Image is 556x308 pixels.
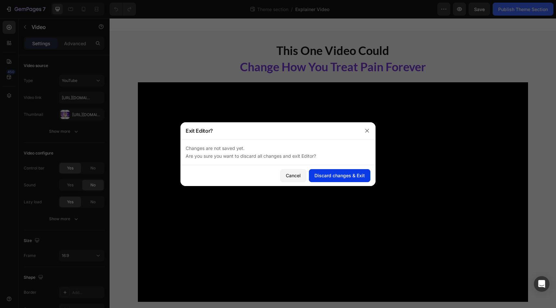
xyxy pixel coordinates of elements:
div: Discard changes & Exit [314,172,365,179]
strong: This One Video Could [167,25,280,39]
p: Changes are not saved yet. Are you sure you want to discard all changes and exit Editor? [186,144,370,160]
strong: Change How You Treat Pain Forever [130,41,316,56]
p: Exit Editor? [186,127,213,135]
iframe: Video [28,64,418,284]
div: Open Intercom Messenger [534,276,549,292]
button: Cancel [280,169,306,182]
button: Discard changes & Exit [309,169,370,182]
a: Get Up to 26% Off Sitewide [244,5,313,11]
div: Cancel [286,172,301,179]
